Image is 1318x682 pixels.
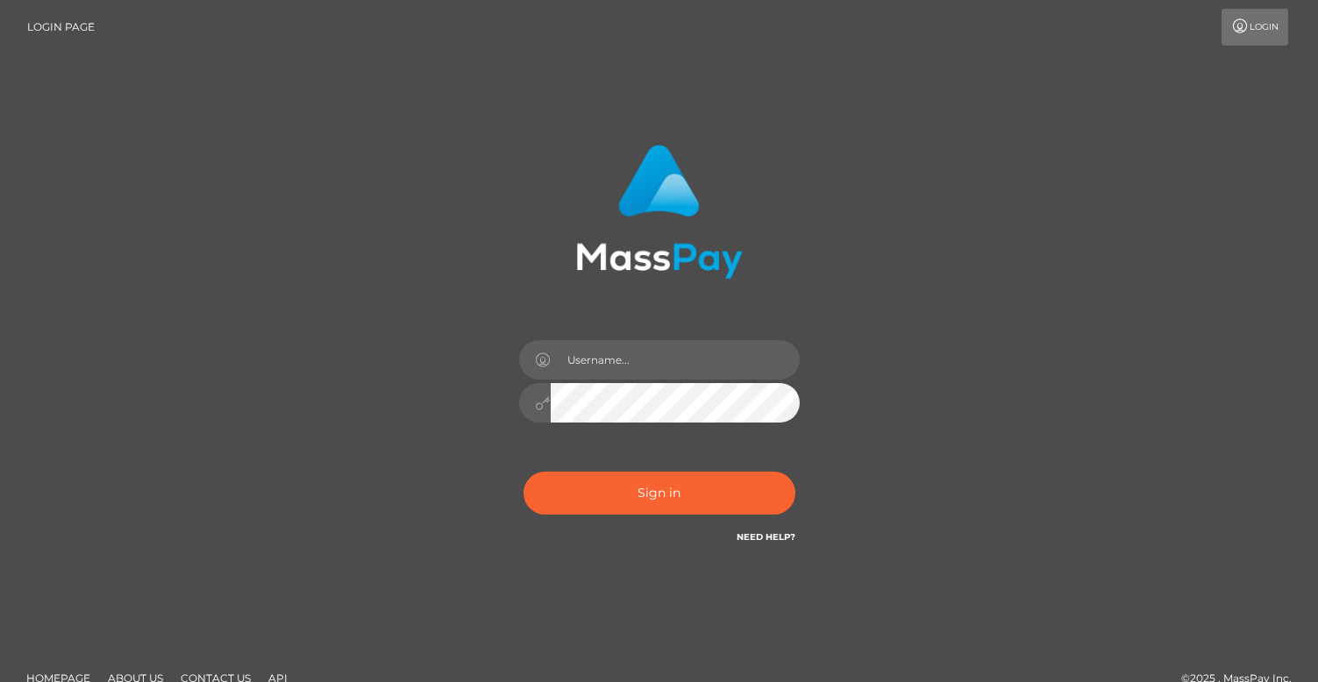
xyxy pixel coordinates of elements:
[737,531,795,543] a: Need Help?
[524,472,795,515] button: Sign in
[576,145,743,279] img: MassPay Login
[1222,9,1288,46] a: Login
[27,9,95,46] a: Login Page
[551,340,800,380] input: Username...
